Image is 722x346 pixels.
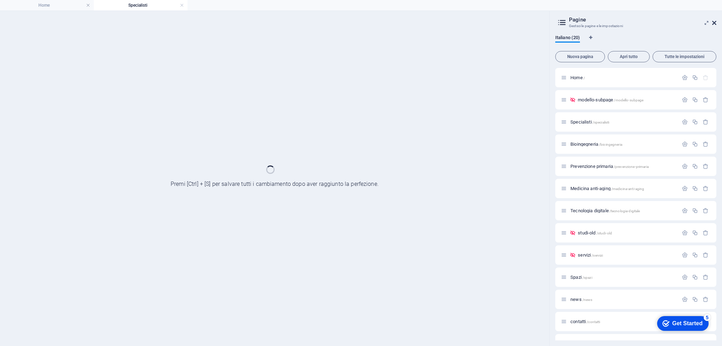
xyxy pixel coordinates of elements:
[576,253,678,257] div: servizi/servizi
[568,164,678,169] div: Prevenzione primaria/prevenzione-primaria
[578,252,603,258] span: Fai clic per aprire la pagina
[582,298,593,302] span: /news
[703,252,709,258] div: Rimuovi
[555,33,580,43] span: Italiano (20)
[611,187,644,191] span: /medicina-anti-aging
[692,119,698,125] div: Duplicato
[682,230,688,236] div: Impostazioni
[568,297,678,302] div: news/news
[682,208,688,214] div: Impostazioni
[582,276,592,279] span: /spazi
[703,119,709,125] div: Rimuovi
[592,253,603,257] span: /servizi
[692,163,698,169] div: Duplicato
[568,142,678,146] div: Bioingegneria/bioingegneria
[692,230,698,236] div: Duplicato
[614,165,649,169] span: /prevenzione-primaria
[568,319,678,324] div: contatti/contatti
[587,320,600,324] span: /contatti
[653,51,716,62] button: Tutte le impostazioni
[569,17,716,23] h2: Pagine
[570,119,609,125] span: Fai clic per aprire la pagina
[692,274,698,280] div: Duplicato
[555,35,716,48] div: Schede lingua
[568,75,678,80] div: Home/
[682,75,688,81] div: Impostazioni
[576,231,678,235] div: studi-old/studi-old
[555,51,605,62] button: Nuova pagina
[570,75,585,80] span: Fai clic per aprire la pagina
[611,55,647,59] span: Apri tutto
[568,186,678,191] div: Medicina anti-aging/medicina-anti-aging
[682,296,688,302] div: Impostazioni
[692,185,698,191] div: Duplicato
[703,75,709,81] div: La pagina iniziale non può essere eliminata
[682,185,688,191] div: Impostazioni
[692,296,698,302] div: Duplicato
[651,313,711,334] iframe: To enrich screen reader interactions, please activate Accessibility in Grammarly extension settings
[570,319,600,324] span: Fai clic per aprire la pagina
[558,55,602,59] span: Nuova pagina
[570,164,649,169] span: Fai clic per aprire la pagina
[703,274,709,280] div: Rimuovi
[682,97,688,103] div: Impostazioni
[570,141,622,147] span: Fai clic per aprire la pagina
[703,296,709,302] div: Rimuovi
[703,230,709,236] div: Rimuovi
[568,120,678,124] div: Specialisti/specialisti
[692,252,698,258] div: Duplicato
[703,208,709,214] div: Rimuovi
[570,297,592,302] span: Fai clic per aprire la pagina
[596,231,612,235] span: /studi-old
[703,141,709,147] div: Rimuovi
[692,208,698,214] div: Duplicato
[576,97,678,102] div: modello-subpage/modello-subpage
[570,275,592,280] span: Fai clic per aprire la pagina
[656,55,713,59] span: Tutte le impostazioni
[608,51,650,62] button: Apri tutto
[703,185,709,191] div: Rimuovi
[692,97,698,103] div: Duplicato
[682,274,688,280] div: Impostazioni
[578,230,612,235] span: Fai clic per aprire la pagina
[703,163,709,169] div: Rimuovi
[568,208,678,213] div: Tecnologia digitale/tecnologia-digitale
[703,97,709,103] div: Rimuovi
[692,141,698,147] div: Duplicato
[610,209,640,213] span: /tecnologia-digitale
[682,252,688,258] div: Impostazioni
[593,120,610,124] span: /specialisti
[570,208,640,213] span: Fai clic per aprire la pagina
[682,163,688,169] div: Impostazioni
[599,143,622,146] span: /bioingegneria
[94,1,188,9] h4: Specialisti
[569,23,702,29] h3: Gestsci le pagine e le impostazioni
[682,119,688,125] div: Impostazioni
[692,75,698,81] div: Duplicato
[578,97,643,102] span: Fai clic per aprire la pagina
[682,141,688,147] div: Impostazioni
[568,275,678,279] div: Spazi/spazi
[614,98,643,102] span: /modello-subpage
[570,186,644,191] span: Fai clic per aprire la pagina
[583,76,585,80] span: /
